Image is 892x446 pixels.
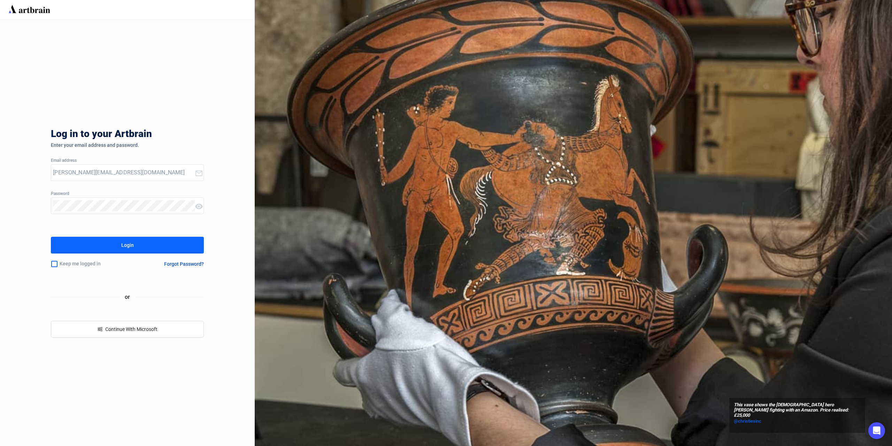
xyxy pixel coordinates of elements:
div: Email address [51,158,204,163]
a: @christiesinc [734,418,861,425]
div: Keep me logged in [51,257,135,271]
div: Forgot Password? [164,261,204,267]
input: Your Email [53,167,195,178]
div: Enter your email address and password. [51,142,204,148]
span: or [119,293,136,301]
span: windows [98,327,102,332]
div: Login [121,240,134,251]
div: Password [51,191,204,196]
span: Continue With Microsoft [105,326,157,332]
button: Login [51,237,204,254]
div: Log in to your Artbrain [51,128,260,142]
span: This vase shows the [DEMOGRAPHIC_DATA] hero [PERSON_NAME] fighting with an Amazon. Price realised... [734,402,861,418]
button: windowsContinue With Microsoft [51,321,204,338]
span: @christiesinc [734,418,761,424]
div: Open Intercom Messenger [868,422,885,439]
